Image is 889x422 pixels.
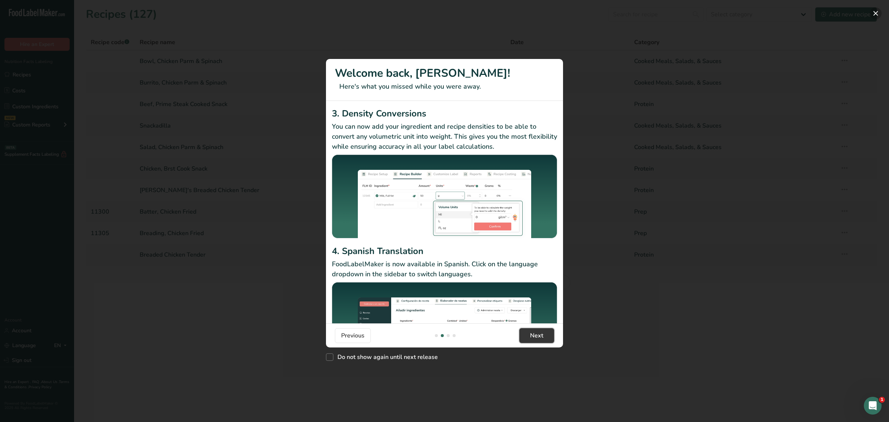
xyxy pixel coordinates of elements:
[332,259,557,279] p: FoodLabelMaker is now available in Spanish. Click on the language dropdown in the sidebar to swit...
[335,328,371,343] button: Previous
[332,107,557,120] h2: 3. Density Conversions
[519,328,554,343] button: Next
[864,397,882,415] iframe: Intercom live chat
[332,282,557,366] img: Spanish Translation
[332,244,557,258] h2: 4. Spanish Translation
[530,331,543,340] span: Next
[332,155,557,242] img: Density Conversions
[879,397,885,403] span: 1
[332,122,557,152] p: You can now add your ingredient and recipe densities to be able to convert any volumetric unit in...
[341,331,364,340] span: Previous
[335,82,554,92] p: Here's what you missed while you were away.
[335,65,554,82] h1: Welcome back, [PERSON_NAME]!
[333,353,438,361] span: Do not show again until next release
